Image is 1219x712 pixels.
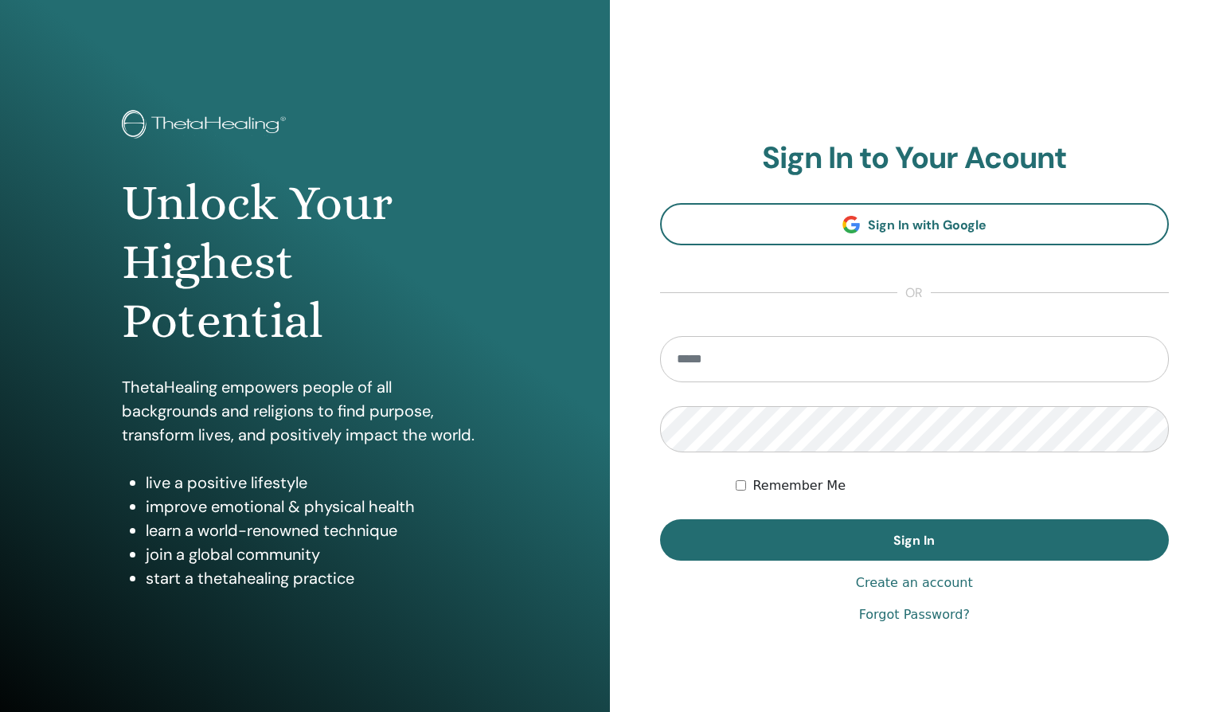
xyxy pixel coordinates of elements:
span: Sign In [893,532,935,549]
li: learn a world-renowned technique [146,518,488,542]
p: ThetaHealing empowers people of all backgrounds and religions to find purpose, transform lives, a... [122,375,488,447]
label: Remember Me [752,476,846,495]
a: Create an account [856,573,973,593]
a: Sign In with Google [660,203,1170,245]
li: live a positive lifestyle [146,471,488,495]
li: join a global community [146,542,488,566]
li: improve emotional & physical health [146,495,488,518]
h1: Unlock Your Highest Potential [122,174,488,351]
a: Forgot Password? [859,605,970,624]
button: Sign In [660,519,1170,561]
span: Sign In with Google [868,217,987,233]
h2: Sign In to Your Acount [660,140,1170,177]
div: Keep me authenticated indefinitely or until I manually logout [736,476,1169,495]
li: start a thetahealing practice [146,566,488,590]
span: or [897,284,931,303]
